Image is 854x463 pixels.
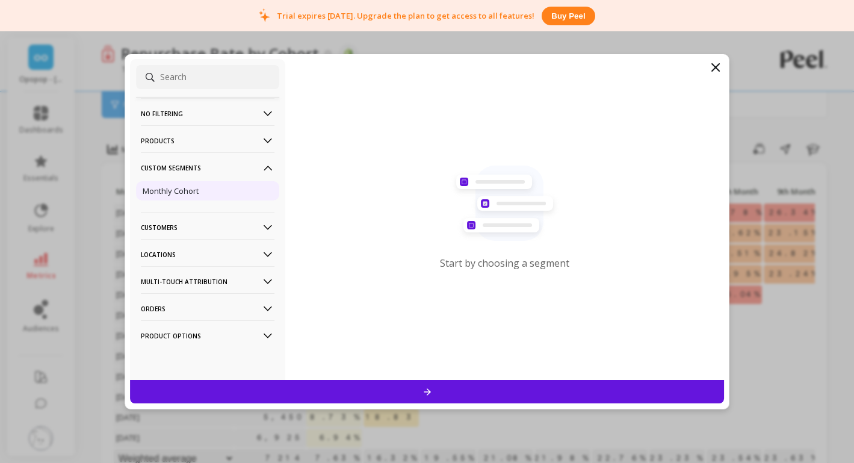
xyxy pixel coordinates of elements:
p: Locations [141,239,274,270]
p: Customers [141,212,274,243]
p: Start by choosing a segment [440,256,569,270]
p: Multi-Touch Attribution [141,266,274,297]
button: Buy peel [542,7,595,25]
p: Products [141,125,274,156]
p: No filtering [141,98,274,129]
input: Search [136,65,279,89]
p: Custom Segments [141,152,274,183]
p: Monthly Cohort [143,185,199,196]
p: Trial expires [DATE]. Upgrade the plan to get access to all features! [277,10,534,21]
p: Product Options [141,320,274,351]
p: Orders [141,293,274,324]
